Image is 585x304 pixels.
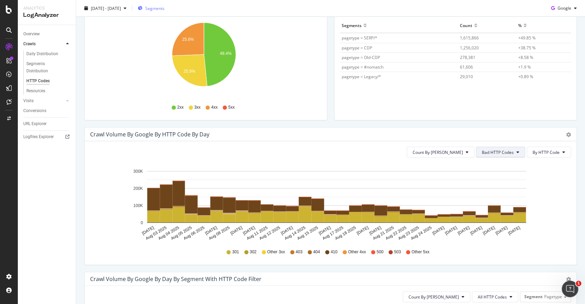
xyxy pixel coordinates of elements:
[518,64,531,70] span: +1.9 %
[518,35,536,41] span: +49.85 %
[476,147,525,158] button: Bad HTTP Codes
[410,225,432,241] text: Aug 24 2025
[208,225,231,241] text: Aug 08 2025
[444,225,458,236] text: [DATE]
[342,64,383,70] span: pagetype = #nomatch
[342,20,362,31] div: Segments
[460,64,473,70] span: 61,606
[228,105,235,110] span: 5xx
[460,45,479,51] span: 1,256,020
[194,105,201,110] span: 3xx
[211,105,218,110] span: 4xx
[518,74,533,80] span: +0.89 %
[170,225,193,241] text: Aug 05 2025
[342,54,380,60] span: pagetype = Old-CDP
[548,3,580,14] button: Google
[267,249,285,255] span: Other 3xx
[295,249,302,255] span: 403
[394,249,401,255] span: 503
[507,225,521,236] text: [DATE]
[242,225,256,236] text: [DATE]
[331,249,338,255] span: 410
[409,294,459,300] span: Count By Day
[469,225,483,236] text: [DATE]
[141,220,143,225] text: 0
[204,225,218,236] text: [DATE]
[23,107,46,114] div: Conversions
[284,225,306,241] text: Aug 14 2025
[23,107,71,114] a: Conversions
[183,69,195,74] text: 25.9%
[177,105,184,110] span: 2xx
[183,225,205,241] text: Aug 06 2025
[334,225,357,241] text: Aug 18 2025
[23,133,54,141] div: Logfiles Explorer
[90,163,564,243] svg: A chart.
[524,294,543,300] span: Segment
[460,20,472,31] div: Count
[482,225,496,236] text: [DATE]
[232,249,239,255] span: 301
[313,249,320,255] span: 404
[342,74,381,80] span: pagetype = Legacy/*
[23,97,64,105] a: Visits
[518,54,533,60] span: +8.58 %
[249,249,256,255] span: 302
[135,3,167,14] button: Segments
[133,186,143,191] text: 200K
[141,225,155,236] text: [DATE]
[133,203,143,208] text: 100K
[23,31,40,38] div: Overview
[145,225,167,241] text: Aug 03 2025
[495,225,508,236] text: [DATE]
[220,51,231,56] text: 48.4%
[356,225,369,236] text: [DATE]
[413,149,463,155] span: Count By Day
[23,5,70,11] div: Analytics
[566,132,571,137] div: gear
[26,50,58,58] div: Daily Distribution
[90,131,209,138] div: Crawl Volume by google by HTTP Code by Day
[26,60,71,75] a: Segments Distribution
[23,40,64,48] a: Crawls
[23,120,71,127] a: URL Explorer
[407,147,474,158] button: Count By [PERSON_NAME]
[342,45,372,51] span: pagetype = CDP
[230,225,243,236] text: [DATE]
[133,169,143,174] text: 300K
[372,225,394,241] text: Aug 21 2025
[472,291,518,302] button: All HTTP Codes
[527,147,571,158] button: By HTTP Code
[26,60,64,75] div: Segments Distribution
[460,74,473,80] span: 29,010
[482,149,514,155] span: Bad HTTP Codes
[403,291,470,302] button: Count By [PERSON_NAME]
[431,225,445,236] text: [DATE]
[368,225,382,236] text: [DATE]
[26,77,50,85] div: HTTP Codes
[90,19,318,98] div: A chart.
[23,11,70,19] div: LogAnalyzer
[23,40,36,48] div: Crawls
[460,35,479,41] span: 1,615,866
[397,225,420,241] text: Aug 23 2025
[558,5,571,11] span: Google
[23,31,71,38] a: Overview
[26,50,71,58] a: Daily Distribution
[23,133,71,141] a: Logfiles Explorer
[533,149,560,155] span: By HTTP Code
[258,225,281,241] text: Aug 12 2025
[460,54,475,60] span: 278,381
[457,225,471,236] text: [DATE]
[26,77,71,85] a: HTTP Codes
[157,225,180,241] text: Aug 04 2025
[296,225,319,241] text: Aug 15 2025
[318,225,331,236] text: [DATE]
[82,3,129,14] button: [DATE] - [DATE]
[385,225,407,241] text: Aug 22 2025
[544,294,562,300] span: Pagetype
[145,5,164,11] span: Segments
[90,276,261,282] div: Crawl Volume by google by Day by Segment with HTTP Code Filter
[348,249,366,255] span: Other 4xx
